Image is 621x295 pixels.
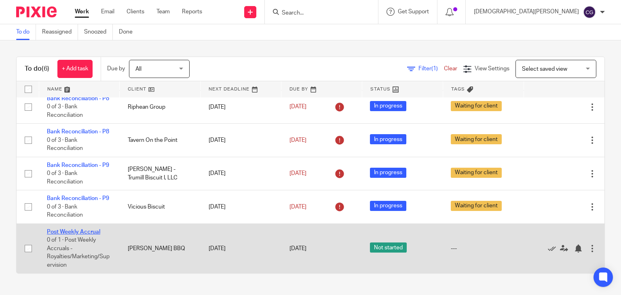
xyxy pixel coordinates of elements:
[451,244,515,253] div: ---
[16,24,36,40] a: To do
[47,104,83,118] span: 0 of 3 · Bank Reconciliation
[47,129,109,135] a: Bank Reconciliation - P8
[370,134,406,144] span: In progress
[289,104,306,110] span: [DATE]
[101,8,114,16] a: Email
[370,168,406,178] span: In progress
[16,6,57,17] img: Pixie
[75,8,89,16] a: Work
[418,66,444,72] span: Filter
[47,96,109,101] a: Bank Reconciliation - P8
[84,24,113,40] a: Snoozed
[42,65,49,72] span: (6)
[451,168,502,178] span: Waiting for client
[201,190,281,223] td: [DATE]
[42,24,78,40] a: Reassigned
[431,66,438,72] span: (1)
[47,237,110,268] span: 0 of 1 · Post Weekly Accruals - Royalties/Marketing/Supervision
[451,201,502,211] span: Waiting for client
[289,204,306,210] span: [DATE]
[25,65,49,73] h1: To do
[47,171,83,185] span: 0 of 3 · Bank Reconciliation
[281,10,354,17] input: Search
[475,66,509,72] span: View Settings
[201,90,281,123] td: [DATE]
[120,90,201,123] td: Riphean Group
[107,65,125,73] p: Due by
[120,223,201,273] td: [PERSON_NAME] BBQ
[289,137,306,143] span: [DATE]
[451,134,502,144] span: Waiting for client
[47,229,100,235] a: Post Weekly Accrual
[135,66,142,72] span: All
[120,190,201,223] td: Vicious Biscuit
[57,60,93,78] a: + Add task
[156,8,170,16] a: Team
[583,6,596,19] img: svg%3E
[370,242,407,253] span: Not started
[370,201,406,211] span: In progress
[201,124,281,157] td: [DATE]
[119,24,139,40] a: Done
[289,246,306,251] span: [DATE]
[47,196,109,201] a: Bank Reconciliation - P9
[444,66,457,72] a: Clear
[120,124,201,157] td: Tavern On the Point
[451,87,465,91] span: Tags
[548,244,560,253] a: Mark as done
[47,137,83,152] span: 0 of 3 · Bank Reconciliation
[451,101,502,111] span: Waiting for client
[522,66,567,72] span: Select saved view
[47,204,83,218] span: 0 of 3 · Bank Reconciliation
[398,9,429,15] span: Get Support
[120,157,201,190] td: [PERSON_NAME] - Trumill Biscuit I, LLC
[127,8,144,16] a: Clients
[201,157,281,190] td: [DATE]
[289,171,306,176] span: [DATE]
[182,8,202,16] a: Reports
[201,223,281,273] td: [DATE]
[370,101,406,111] span: In progress
[474,8,579,16] p: [DEMOGRAPHIC_DATA][PERSON_NAME]
[47,162,109,168] a: Bank Reconciliation - P9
